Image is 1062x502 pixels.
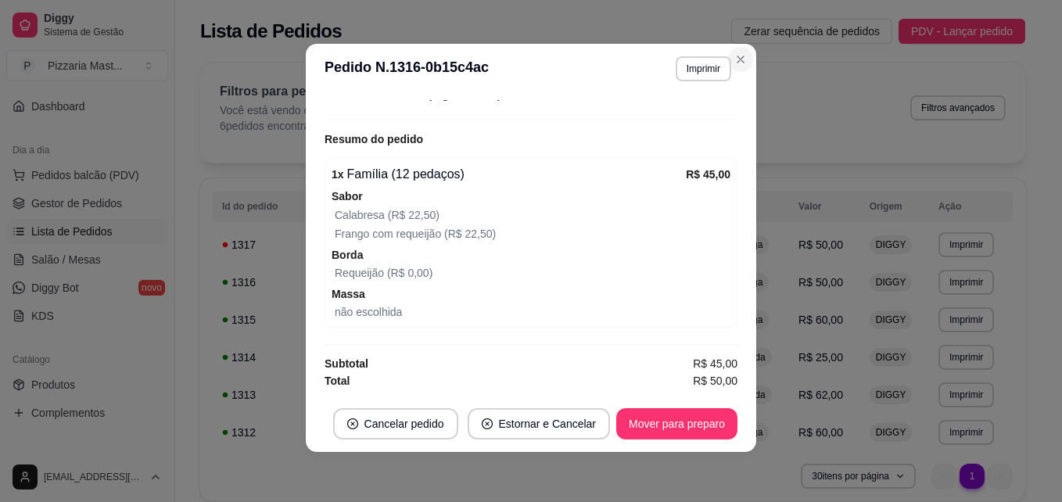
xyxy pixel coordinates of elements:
[468,408,611,439] button: close-circleEstornar e Cancelar
[686,168,730,181] strong: R$ 45,00
[693,372,737,389] span: R$ 50,00
[616,408,737,439] button: Mover para preparo
[335,306,402,318] span: não escolhida
[676,56,731,81] button: Imprimir
[335,228,441,240] span: Frango com requeijão
[335,209,385,221] span: Calabresa
[332,249,363,261] strong: Borda
[325,357,368,370] strong: Subtotal
[728,47,753,72] button: Close
[347,418,358,429] span: close-circle
[333,408,458,439] button: close-circleCancelar pedido
[385,209,440,221] span: (R$ 22,50)
[332,288,365,300] strong: Massa
[325,56,489,81] h3: Pedido N. 1316-0b15c4ac
[332,165,686,184] div: Família (12 pedaços)
[384,267,432,279] span: (R$ 0,00)
[693,355,737,372] span: R$ 45,00
[441,228,496,240] span: (R$ 22,50)
[335,267,384,279] span: Requeijão
[482,418,493,429] span: close-circle
[325,375,350,387] strong: Total
[332,168,344,181] strong: 1 x
[325,133,423,145] strong: Resumo do pedido
[332,190,363,203] strong: Sabor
